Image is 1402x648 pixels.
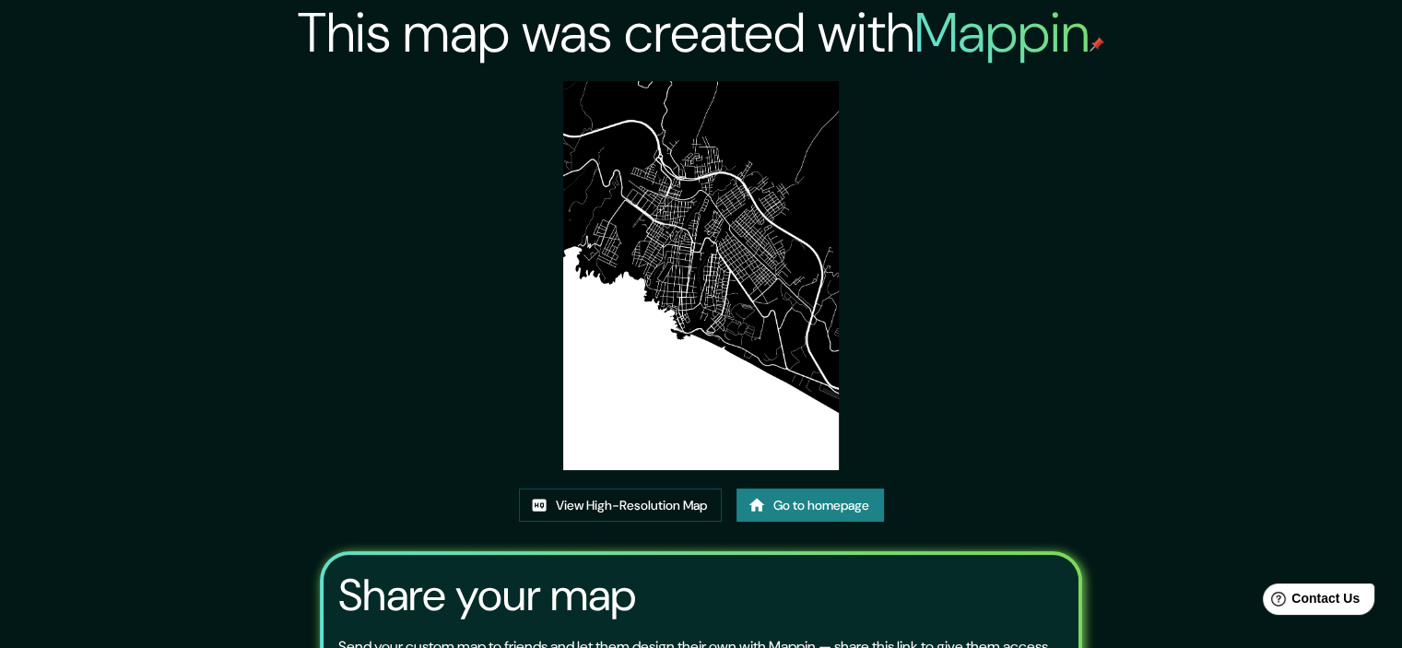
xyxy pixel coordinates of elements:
[563,81,838,470] img: created-map
[1238,576,1382,628] iframe: Help widget launcher
[1090,37,1104,52] img: mappin-pin
[519,489,722,523] a: View High-Resolution Map
[338,570,636,621] h3: Share your map
[736,489,884,523] a: Go to homepage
